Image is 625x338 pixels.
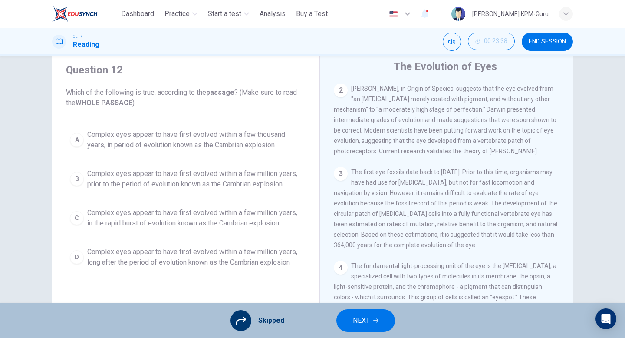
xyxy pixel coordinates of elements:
[468,33,515,50] button: 00:23:38
[394,60,497,73] h4: The Evolution of Eyes
[296,9,328,19] span: Buy a Test
[204,6,253,22] button: Start a test
[76,99,132,107] b: WHOLE PASSAGE
[388,11,399,17] img: en
[522,33,573,51] button: END SESSION
[118,6,158,22] button: Dashboard
[161,6,201,22] button: Practice
[353,315,370,327] span: NEXT
[451,7,465,21] img: Profile picture
[468,33,515,51] div: Hide
[164,9,190,19] span: Practice
[256,6,289,22] button: Analysis
[334,167,348,181] div: 3
[484,38,507,45] span: 00:23:38
[52,5,118,23] a: ELTC logo
[73,33,82,40] span: CEFR
[595,308,616,329] div: Open Intercom Messenger
[334,85,556,155] span: [PERSON_NAME], in Origin of Species, suggests that the eye evolved from "an [MEDICAL_DATA] merely...
[258,315,284,326] span: Skipped
[260,9,286,19] span: Analysis
[73,40,99,50] h1: Reading
[443,33,461,51] div: Mute
[293,6,331,22] button: Buy a Test
[206,88,234,96] b: passage
[52,5,98,23] img: ELTC logo
[336,309,395,332] button: NEXT
[66,63,306,77] h4: Question 12
[334,169,557,249] span: The first eye fossils date back to [DATE]. Prior to this time, organisms may have had use for [ME...
[208,9,241,19] span: Start a test
[334,83,348,97] div: 2
[66,87,306,108] span: Which of the following is true, according to the ? (Make sure to read the )
[121,9,154,19] span: Dashboard
[472,9,549,19] div: [PERSON_NAME] KPM-Guru
[334,261,348,275] div: 4
[529,38,566,45] span: END SESSION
